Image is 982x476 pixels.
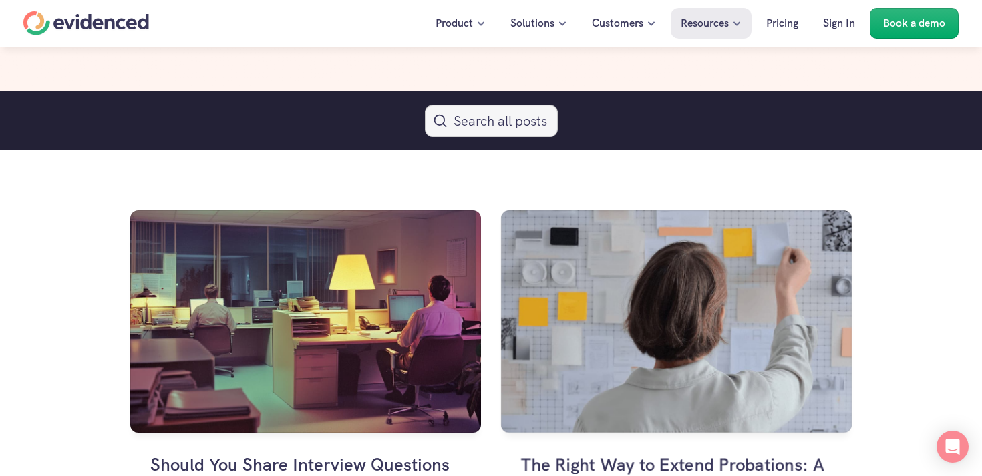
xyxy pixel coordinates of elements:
img: The back of a person's head, who's pinning blank documents to a board [501,210,852,433]
p: Book a demo [883,15,945,32]
a: Sign In [813,8,865,39]
p: Solutions [510,15,554,32]
a: Home [23,11,149,35]
div: Open Intercom Messenger [937,431,969,463]
a: Pricing [756,8,808,39]
p: Resources [681,15,729,32]
p: Sign In [823,15,855,32]
p: Product [436,15,473,32]
img: Retro office with pink and yellow lighting with people sitting at desks [130,210,481,433]
p: Pricing [766,15,798,32]
p: Customers [592,15,643,32]
a: Book a demo [870,8,959,39]
button: Search Icon [425,105,558,137]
